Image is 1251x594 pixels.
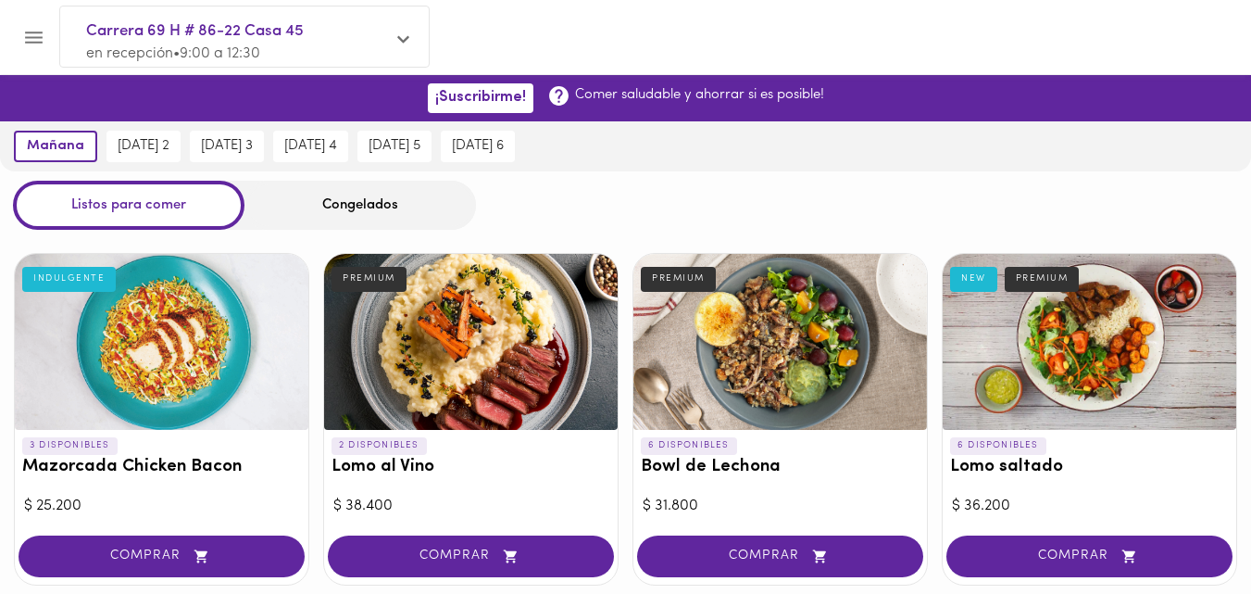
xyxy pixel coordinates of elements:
h3: Lomo saltado [950,458,1229,477]
div: PREMIUM [641,267,716,291]
button: ¡Suscribirme! [428,83,533,112]
button: COMPRAR [946,536,1232,577]
button: [DATE] 2 [106,131,181,162]
div: Mazorcada Chicken Bacon [15,254,308,430]
h3: Lomo al Vino [332,458,610,477]
span: mañana [27,138,84,155]
p: Comer saludable y ahorrar si es posible! [575,85,824,105]
h3: Mazorcada Chicken Bacon [22,458,301,477]
div: Lomo saltado [943,254,1236,430]
button: COMPRAR [637,536,923,577]
div: INDULGENTE [22,267,116,291]
p: 3 DISPONIBLES [22,437,118,454]
iframe: Messagebird Livechat Widget [1144,487,1232,575]
button: [DATE] 4 [273,131,348,162]
span: COMPRAR [42,549,281,564]
span: COMPRAR [970,549,1209,564]
span: [DATE] 5 [369,138,420,155]
button: Menu [11,15,56,60]
div: Listos para comer [13,181,244,230]
div: PREMIUM [1005,267,1080,291]
span: en recepción • 9:00 a 12:30 [86,46,260,61]
div: PREMIUM [332,267,407,291]
span: COMPRAR [351,549,591,564]
p: 2 DISPONIBLES [332,437,427,454]
span: COMPRAR [660,549,900,564]
span: [DATE] 3 [201,138,253,155]
button: COMPRAR [19,536,305,577]
div: Bowl de Lechona [633,254,927,430]
button: COMPRAR [328,536,614,577]
div: NEW [950,267,997,291]
div: Congelados [244,181,476,230]
p: 6 DISPONIBLES [641,437,737,454]
button: [DATE] 6 [441,131,515,162]
div: $ 31.800 [643,496,918,517]
div: $ 38.400 [333,496,608,517]
p: 6 DISPONIBLES [950,437,1046,454]
span: Carrera 69 H # 86-22 Casa 45 [86,19,384,44]
button: [DATE] 5 [357,131,432,162]
span: ¡Suscribirme! [435,89,526,107]
h3: Bowl de Lechona [641,458,919,477]
button: mañana [14,131,97,162]
button: [DATE] 3 [190,131,264,162]
span: [DATE] 6 [452,138,504,155]
span: [DATE] 2 [118,138,169,155]
div: $ 36.200 [952,496,1227,517]
div: Lomo al Vino [324,254,618,430]
div: $ 25.200 [24,496,299,517]
span: [DATE] 4 [284,138,337,155]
